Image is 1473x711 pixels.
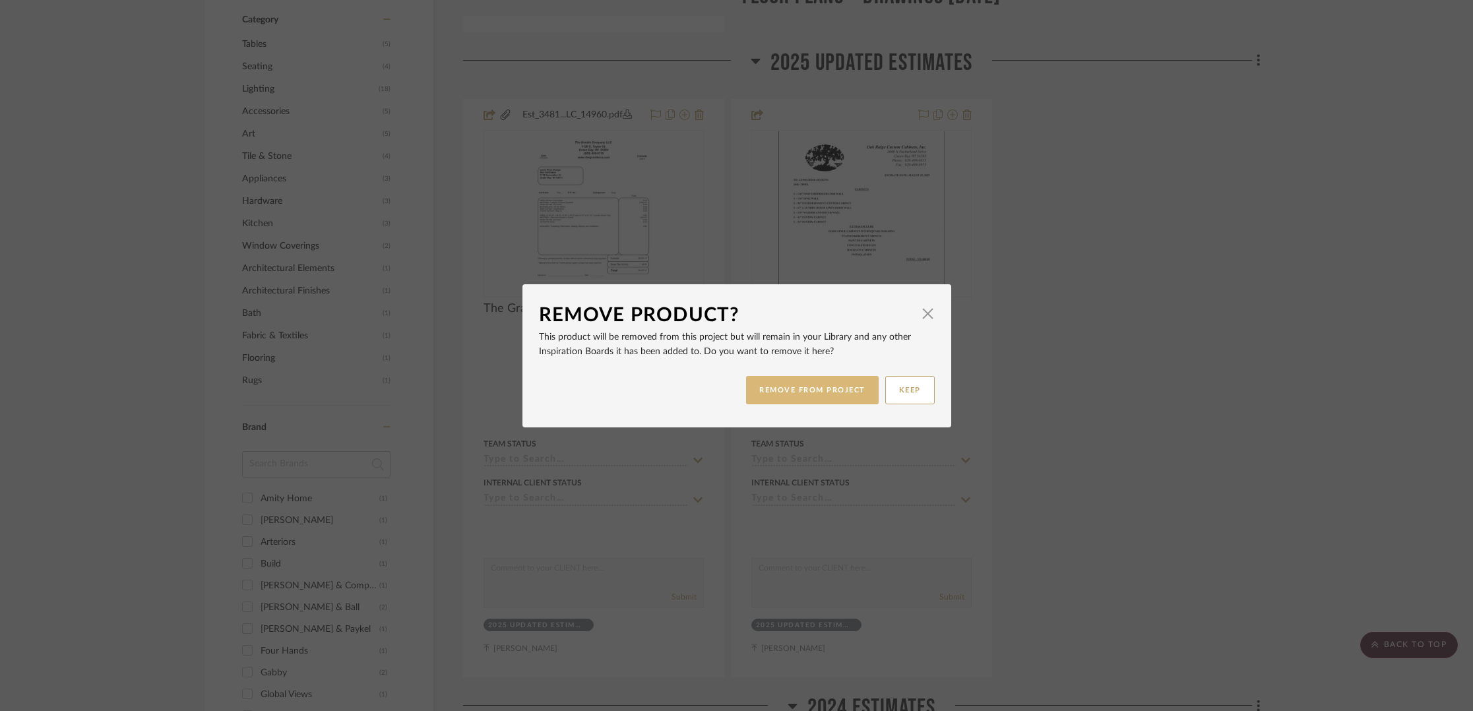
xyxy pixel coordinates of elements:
button: KEEP [885,376,935,404]
button: Close [915,301,941,327]
p: This product will be removed from this project but will remain in your Library and any other Insp... [539,330,935,359]
div: Remove Product? [539,301,915,330]
dialog-header: Remove Product? [539,301,935,330]
button: REMOVE FROM PROJECT [746,376,879,404]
